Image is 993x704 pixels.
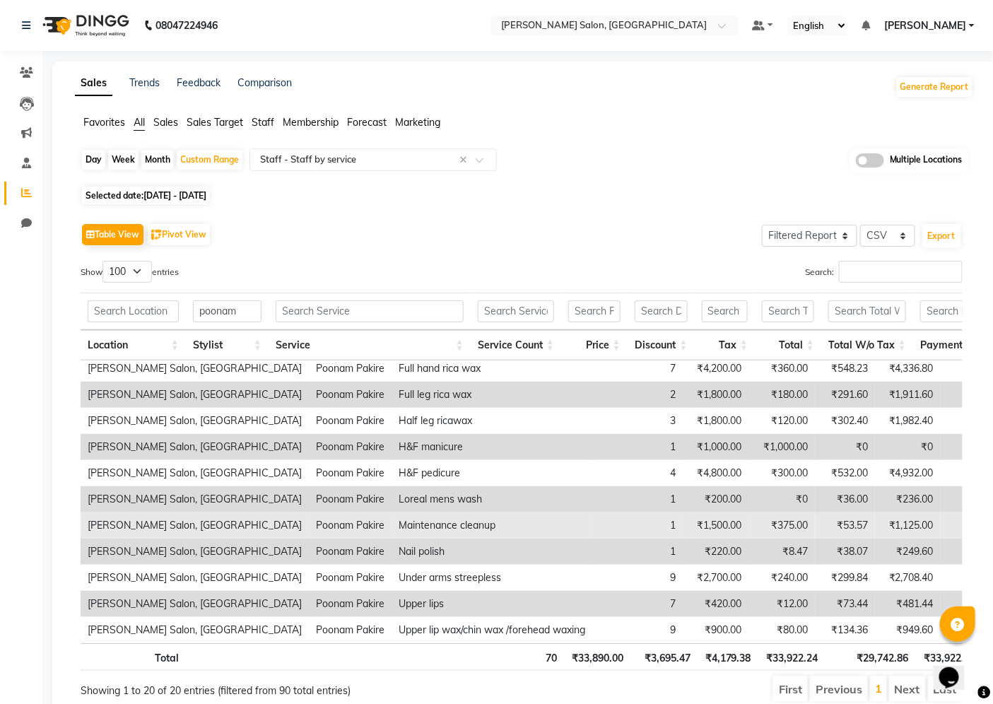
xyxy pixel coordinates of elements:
div: Showing 1 to 20 of 20 entries (filtered from 90 total entries) [81,675,436,698]
td: 1 [592,512,683,539]
td: [PERSON_NAME] Salon, [GEOGRAPHIC_DATA] [81,408,309,434]
td: ₹2,700.00 [683,565,748,591]
td: 4 [592,460,683,486]
td: ₹302.40 [815,408,875,434]
span: [PERSON_NAME] [884,18,966,33]
td: ₹4,800.00 [683,460,748,486]
a: Trends [129,76,160,89]
td: 1 [592,486,683,512]
td: ₹0 [875,434,941,460]
th: Payment: activate to sort column ascending [913,330,981,360]
button: Pivot View [148,224,210,245]
span: Sales Target [187,116,243,129]
span: Clear all [459,153,471,168]
img: logo [36,6,133,45]
td: 7 [592,591,683,617]
td: ₹300.00 [748,460,815,486]
td: ₹420.00 [683,591,748,617]
td: ₹375.00 [748,512,815,539]
td: 1 [592,434,683,460]
td: ₹53.57 [815,512,875,539]
input: Search Service [276,300,464,322]
th: ₹4,179.38 [698,643,758,671]
td: 1 [592,539,683,565]
td: Poonam Pakire [309,356,392,382]
iframe: chat widget [934,647,979,690]
a: Comparison [237,76,292,89]
td: 3 [592,408,683,434]
td: [PERSON_NAME] Salon, [GEOGRAPHIC_DATA] [81,512,309,539]
td: Poonam Pakire [309,539,392,565]
th: Tax: activate to sort column ascending [695,330,756,360]
td: ₹1,125.00 [875,512,941,539]
td: ₹80.00 [748,617,815,643]
th: Location: activate to sort column ascending [81,330,186,360]
span: [DATE] - [DATE] [143,190,206,201]
td: [PERSON_NAME] Salon, [GEOGRAPHIC_DATA] [81,434,309,460]
td: ₹73.44 [815,591,875,617]
td: ₹134.36 [815,617,875,643]
th: Total: activate to sort column ascending [755,330,821,360]
td: ₹36.00 [815,486,875,512]
button: Generate Report [897,77,973,97]
b: 08047224946 [155,6,218,45]
a: Feedback [177,76,221,89]
td: Upper lips [392,591,592,617]
div: Day [82,150,105,170]
td: Poonam Pakire [309,565,392,591]
td: ₹949.60 [875,617,941,643]
td: 7 [592,356,683,382]
span: All [134,116,145,129]
td: ₹4,932.00 [875,460,941,486]
input: Search: [839,261,963,283]
td: ₹1,911.60 [875,382,941,408]
td: [PERSON_NAME] Salon, [GEOGRAPHIC_DATA] [81,356,309,382]
td: ₹1,982.40 [875,408,941,434]
th: ₹33,922.24 [758,643,825,671]
th: Price: activate to sort column ascending [561,330,628,360]
td: ₹299.84 [815,565,875,591]
select: Showentries [102,261,152,283]
td: Under arms streepless [392,565,592,591]
td: ₹1,800.00 [683,382,748,408]
input: Search Total W/o Tax [828,300,906,322]
td: Poonam Pakire [309,486,392,512]
td: ₹481.44 [875,591,941,617]
input: Search Total [762,300,814,322]
td: Poonam Pakire [309,460,392,486]
td: ₹249.60 [875,539,941,565]
td: Upper lip wax/chin wax /forehead waxing [392,617,592,643]
th: Service Count: activate to sort column ascending [471,330,561,360]
th: ₹3,695.47 [630,643,698,671]
span: Staff [252,116,274,129]
button: Table View [82,224,143,245]
td: ₹220.00 [683,539,748,565]
span: Selected date: [82,187,210,204]
span: Membership [283,116,339,129]
td: [PERSON_NAME] Salon, [GEOGRAPHIC_DATA] [81,539,309,565]
th: Total W/o Tax: activate to sort column ascending [821,330,913,360]
td: ₹532.00 [815,460,875,486]
td: [PERSON_NAME] Salon, [GEOGRAPHIC_DATA] [81,382,309,408]
td: ₹1,500.00 [683,512,748,539]
th: ₹29,742.86 [825,643,915,671]
td: ₹291.60 [815,382,875,408]
td: ₹360.00 [748,356,815,382]
td: Poonam Pakire [309,408,392,434]
td: [PERSON_NAME] Salon, [GEOGRAPHIC_DATA] [81,617,309,643]
td: 2 [592,382,683,408]
input: Search Stylist [193,300,262,322]
img: pivot.png [151,230,162,240]
td: H&F pedicure [392,460,592,486]
input: Search Service Count [478,300,554,322]
td: ₹120.00 [748,408,815,434]
th: Total [81,643,186,671]
td: Nail polish [392,539,592,565]
td: [PERSON_NAME] Salon, [GEOGRAPHIC_DATA] [81,565,309,591]
a: Sales [75,71,112,96]
div: Month [141,150,174,170]
th: ₹33,922.24 [915,643,982,671]
label: Search: [805,261,963,283]
div: Week [108,150,139,170]
th: Discount: activate to sort column ascending [628,330,695,360]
